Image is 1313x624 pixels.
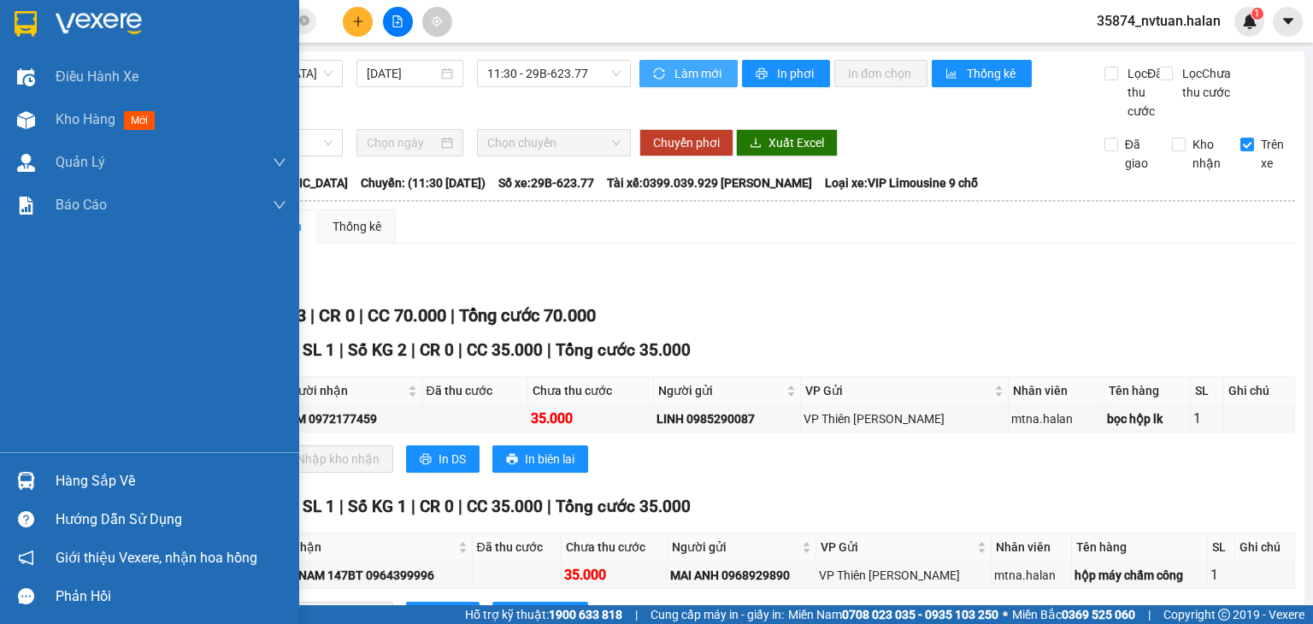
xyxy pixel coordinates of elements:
span: CC 70.000 [368,305,446,326]
img: warehouse-icon [17,68,35,86]
span: VP Gửi [821,538,973,556]
button: syncLàm mới [639,60,738,87]
span: close-circle [299,15,309,26]
button: printerIn phơi [742,60,830,87]
button: downloadXuất Excel [736,129,838,156]
strong: 1900 633 818 [549,608,622,621]
th: Tên hàng [1104,377,1192,405]
div: LINH 0985290087 [656,409,798,428]
span: Loại xe: VIP Limousine 9 chỗ [825,174,978,192]
span: close-circle [299,14,309,30]
span: In biên lai [525,450,574,468]
span: SL 1 [303,497,335,516]
button: printerIn biên lai [492,445,588,473]
span: Số KG 2 [348,340,407,360]
button: plus [343,7,373,37]
span: | [458,340,462,360]
button: In đơn chọn [834,60,927,87]
span: CR 0 [420,340,454,360]
span: mới [124,111,155,130]
span: Kho nhận [1186,135,1228,173]
div: mtna.halan [994,566,1069,585]
span: caret-down [1281,14,1296,29]
th: SL [1208,533,1235,562]
th: Ghi chú [1224,377,1295,405]
span: printer [506,453,518,467]
div: 1 [1193,408,1220,429]
span: down [273,156,286,169]
th: Đã thu cước [422,377,528,405]
span: CR 0 [420,497,454,516]
span: Chuyến: (11:30 [DATE]) [361,174,486,192]
span: In phơi [777,64,816,83]
span: 35874_nvtuan.halan [1083,10,1234,32]
span: Tổng cước 70.000 [459,305,596,326]
span: Người nhận [283,381,404,400]
td: VP Thiên Đường Bảo Sơn [801,405,1009,433]
th: Nhân viên [992,533,1072,562]
div: mtna.halan [1011,409,1101,428]
span: | [411,340,415,360]
div: Hàng sắp về [56,468,286,494]
span: Cung cấp máy in - giấy in: [651,605,784,624]
span: Người gửi [672,538,799,556]
button: printerIn DS [406,445,480,473]
span: Báo cáo [56,194,107,215]
div: bọc hộp lk [1107,409,1188,428]
span: Tài xế: 0399.039.929 [PERSON_NAME] [607,174,812,192]
span: notification [18,550,34,566]
sup: 1 [1251,8,1263,20]
span: printer [420,453,432,467]
button: caret-down [1273,7,1303,37]
div: Thống kê [333,217,381,236]
span: CC 35.000 [467,340,543,360]
span: Người gửi [658,381,783,400]
th: Ghi chú [1235,533,1295,562]
div: Hướng dẫn sử dụng [56,507,286,533]
div: MAI ANH 0968929890 [670,566,814,585]
img: warehouse-icon [17,472,35,490]
th: Chưa thu cước [528,377,654,405]
span: Số xe: 29B-623.77 [498,174,594,192]
span: Người nhận [256,538,455,556]
span: Kho hàng [56,111,115,127]
span: 11:30 - 29B-623.77 [487,61,621,86]
span: Làm mới [674,64,724,83]
span: | [450,305,455,326]
span: | [339,340,344,360]
span: sync [653,68,668,81]
span: Miền Nam [788,605,998,624]
input: 12/09/2025 [367,64,437,83]
span: printer [756,68,770,81]
button: file-add [383,7,413,37]
img: solution-icon [17,197,35,215]
span: Tổng cước 35.000 [556,340,691,360]
input: Chọn ngày [367,133,437,152]
span: plus [352,15,364,27]
span: Số KG 1 [348,497,407,516]
span: | [310,305,315,326]
span: Thống kê [967,64,1018,83]
th: Chưa thu cước [562,533,668,562]
span: Xuất Excel [768,133,824,152]
span: Trên xe [1254,135,1296,173]
span: Quản Lý [56,151,105,173]
span: Tổng cước 35.000 [556,497,691,516]
div: 35.000 [564,564,664,586]
span: message [18,588,34,604]
div: TÂM 0972177459 [281,409,419,428]
span: Chọn chuyến [487,130,621,156]
img: warehouse-icon [17,154,35,172]
span: Hỗ trợ kỹ thuật: [465,605,622,624]
span: SL 1 [303,340,335,360]
th: SL [1191,377,1223,405]
span: | [635,605,638,624]
button: aim [422,7,452,37]
span: | [339,497,344,516]
span: CR 0 [319,305,355,326]
span: | [458,497,462,516]
div: hộp máy chấm công [1075,566,1204,585]
span: Giới thiệu Vexere, nhận hoa hồng [56,547,257,568]
span: download [750,137,762,150]
span: ⚪️ [1003,611,1008,618]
